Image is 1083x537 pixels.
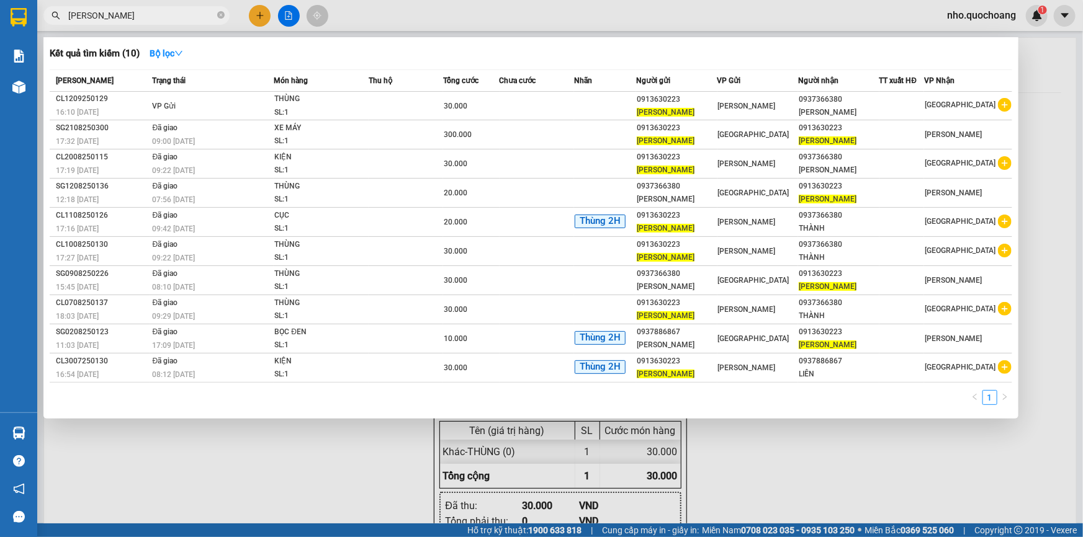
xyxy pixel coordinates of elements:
span: Đã giao [153,211,178,220]
div: SG1208250136 [56,180,149,193]
span: 17:09 [DATE] [153,341,195,350]
span: 30.000 [444,305,467,314]
div: 0937366380 [799,93,878,106]
div: 0937886867 [637,326,716,339]
span: Người nhận [798,76,838,85]
span: 30.000 [444,247,467,255]
div: SG0208250123 [56,326,149,339]
span: plus-circle [998,156,1012,170]
span: left [971,393,979,401]
div: [PERSON_NAME] [799,164,878,177]
span: 30.000 [444,363,467,372]
span: question-circle [13,455,25,467]
div: 0937366380 [799,151,878,164]
span: [PERSON_NAME] [56,76,114,85]
span: [PERSON_NAME] [637,108,694,117]
div: [PERSON_NAME] [637,339,716,352]
span: 09:29 [DATE] [153,312,195,321]
span: [PERSON_NAME] [637,311,694,320]
div: SL: 1 [274,106,367,120]
img: warehouse-icon [12,427,25,440]
span: VP Gửi [153,102,176,110]
span: 12:18 [DATE] [56,195,99,204]
span: 08:10 [DATE] [153,283,195,291]
span: [PERSON_NAME] [718,159,776,168]
span: 09:22 [DATE] [153,254,195,262]
a: 1 [983,391,997,404]
span: message [13,511,25,523]
div: [PERSON_NAME] [637,280,716,293]
li: Next Page [997,390,1012,405]
span: [PERSON_NAME] [925,334,982,343]
span: Người gửi [636,76,670,85]
span: Thu hộ [369,76,392,85]
span: [PERSON_NAME] [637,136,694,145]
div: THÙNG [274,238,367,252]
span: 16:54 [DATE] [56,370,99,379]
div: THÀNH [799,251,878,264]
div: SL: 1 [274,193,367,206]
span: [PERSON_NAME] [718,363,776,372]
span: 30.000 [444,276,467,285]
span: [GEOGRAPHIC_DATA] [925,159,996,167]
div: SL: 1 [274,280,367,294]
div: CL0708250137 [56,296,149,309]
span: Đã giao [153,298,178,307]
span: [PERSON_NAME] [637,370,694,378]
div: 0913630223 [799,267,878,280]
div: SL: 1 [274,251,367,265]
strong: Bộ lọc [150,48,183,58]
div: 0913630223 [637,93,716,106]
li: Previous Page [968,390,982,405]
div: 0913630223 [637,355,716,368]
span: close-circle [217,10,225,22]
div: 0913630223 [637,122,716,135]
div: KIỆN [274,355,367,368]
span: TT xuất HĐ [879,76,917,85]
img: logo-vxr [11,8,27,27]
span: [GEOGRAPHIC_DATA] [925,217,996,226]
div: BỌC ĐEN [274,326,367,339]
span: close-circle [217,11,225,19]
span: plus-circle [998,215,1012,228]
span: Đã giao [153,153,178,161]
span: [PERSON_NAME] [799,282,856,291]
span: Trạng thái [153,76,186,85]
span: [GEOGRAPHIC_DATA] [718,276,789,285]
span: 16:10 [DATE] [56,108,99,117]
span: [PERSON_NAME] [799,340,856,349]
div: CL3007250130 [56,355,149,368]
li: 1 [982,390,997,405]
span: 15:45 [DATE] [56,283,99,291]
div: [PERSON_NAME] [799,106,878,119]
span: 300.000 [444,130,472,139]
span: 09:00 [DATE] [153,137,195,146]
span: 10.000 [444,334,467,343]
div: THÙNG [274,267,367,281]
span: 08:12 [DATE] [153,370,195,379]
div: 0913630223 [637,209,716,222]
span: [GEOGRAPHIC_DATA] [925,246,996,255]
span: Nhãn [574,76,592,85]
span: 20.000 [444,189,467,197]
span: plus-circle [998,244,1012,257]
span: 09:42 [DATE] [153,224,195,233]
span: plus-circle [998,302,1012,316]
div: SG2108250300 [56,122,149,135]
h3: Kết quả tìm kiếm ( 10 ) [50,47,140,60]
div: CL1008250130 [56,238,149,251]
div: THÀNH [799,222,878,235]
div: THÙNG [274,180,367,193]
div: 0937366380 [637,180,716,193]
span: VP Gửi [717,76,741,85]
span: 30.000 [444,159,467,168]
div: SL: 1 [274,222,367,236]
span: [GEOGRAPHIC_DATA] [718,130,789,139]
span: 09:22 [DATE] [153,166,195,175]
div: 0937366380 [799,209,878,222]
div: 0913630223 [799,122,878,135]
span: [PERSON_NAME] [718,102,776,110]
span: [PERSON_NAME] [718,247,776,255]
span: [PERSON_NAME] [925,189,982,197]
span: [PERSON_NAME] [718,218,776,226]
